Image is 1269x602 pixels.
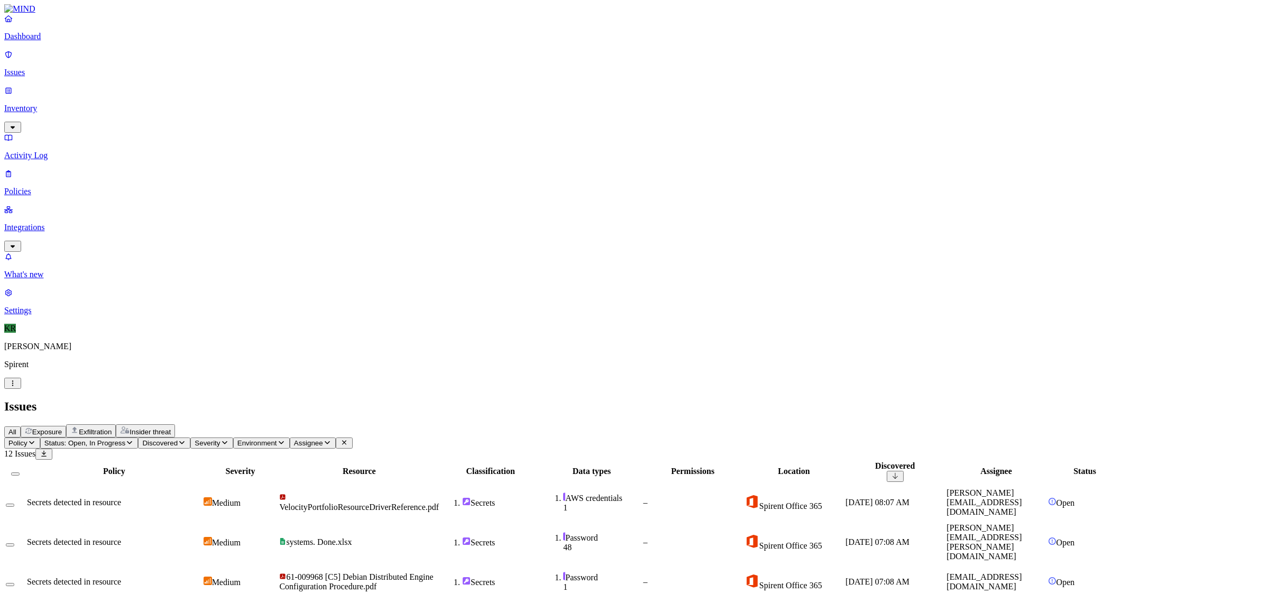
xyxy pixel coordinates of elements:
span: Secrets detected in resource [27,537,121,546]
button: Select row [6,543,14,546]
img: status-open [1048,537,1056,545]
span: [EMAIL_ADDRESS][DOMAIN_NAME] [946,572,1022,591]
p: Inventory [4,104,1265,113]
a: Dashboard [4,14,1265,41]
a: Integrations [4,205,1265,250]
p: Integrations [4,223,1265,232]
p: Dashboard [4,32,1265,41]
span: Spirent Office 365 [759,541,822,550]
span: Open [1056,498,1075,507]
span: Exposure [32,428,62,436]
span: – [643,537,648,546]
a: Inventory [4,86,1265,131]
span: [PERSON_NAME][EMAIL_ADDRESS][DOMAIN_NAME] [946,488,1022,516]
span: systems. Done.xlsx [286,537,352,546]
img: status-open [1048,577,1056,585]
div: Secrets [462,537,540,548]
span: Medium [212,498,241,507]
span: Spirent Office 365 [759,501,822,510]
div: Password [563,532,641,543]
p: Issues [4,68,1265,77]
span: Exfiltration [79,428,112,436]
p: Spirent [4,360,1265,369]
span: Assignee [294,439,323,447]
span: KR [4,324,16,333]
p: Policies [4,187,1265,196]
div: 48 [563,543,641,552]
span: [DATE] 08:07 AM [845,498,909,507]
button: Select all [11,472,20,476]
span: Secrets detected in resource [27,577,121,586]
span: [DATE] 07:08 AM [845,537,909,546]
button: Select row [6,583,14,586]
span: – [643,498,648,507]
span: Medium [212,538,241,547]
img: office-365 [744,494,759,509]
span: Environment [237,439,277,447]
img: severity-medium [204,537,212,545]
img: secret-line [563,532,565,541]
p: Settings [4,306,1265,315]
div: Severity [204,467,278,476]
span: – [643,577,648,586]
div: Data types [542,467,641,476]
span: VelocityPortfolioResourceDriverReference.pdf [279,503,439,512]
div: Classification [441,467,540,476]
p: [PERSON_NAME] [4,342,1265,351]
a: Issues [4,50,1265,77]
div: Permissions [643,467,742,476]
div: Resource [279,467,439,476]
a: Activity Log [4,133,1265,160]
span: 61-009968 [C5] Debian Distributed Engine Configuration Procedure.pdf [279,572,433,591]
span: Discovered [142,439,178,447]
img: office-365 [744,534,759,549]
p: Activity Log [4,151,1265,160]
div: Status [1048,467,1122,476]
a: Settings [4,288,1265,315]
img: adobe-pdf [279,573,286,580]
img: google-sheets [279,538,286,545]
img: severity-medium [204,497,212,506]
a: What's new [4,252,1265,279]
div: Assignee [946,467,1045,476]
img: secret [462,537,471,545]
span: Status: Open, In Progress [44,439,125,447]
a: Policies [4,169,1265,196]
div: 1 [563,503,641,513]
span: Open [1056,538,1075,547]
span: Medium [212,578,241,587]
img: office-365 [744,573,759,588]
div: Location [744,467,843,476]
div: Discovered [845,461,944,471]
span: Secrets detected in resource [27,498,121,507]
span: Open [1056,578,1075,587]
img: severity-medium [204,577,212,585]
img: status-open [1048,497,1056,506]
img: secret [462,497,471,506]
a: MIND [4,4,1265,14]
span: 12 Issues [4,449,35,458]
span: [PERSON_NAME][EMAIL_ADDRESS][PERSON_NAME][DOMAIN_NAME] [946,523,1022,561]
span: Insider threat [130,428,171,436]
button: Select row [6,504,14,507]
div: AWS credentials [563,492,641,503]
p: What's new [4,270,1265,279]
div: Password [563,572,641,582]
img: MIND [4,4,35,14]
span: [DATE] 07:08 AM [845,577,909,586]
div: 1 [563,582,641,592]
img: secret-line [563,492,565,501]
span: Policy [8,439,27,447]
span: All [8,428,16,436]
img: adobe-pdf [279,494,286,500]
span: Spirent Office 365 [759,581,822,590]
div: Policy [27,467,201,476]
span: Severity [195,439,220,447]
h2: Issues [4,399,1265,414]
div: Secrets [462,497,540,508]
img: secret-line [563,572,565,580]
img: secret [462,577,471,585]
div: Secrets [462,577,540,587]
